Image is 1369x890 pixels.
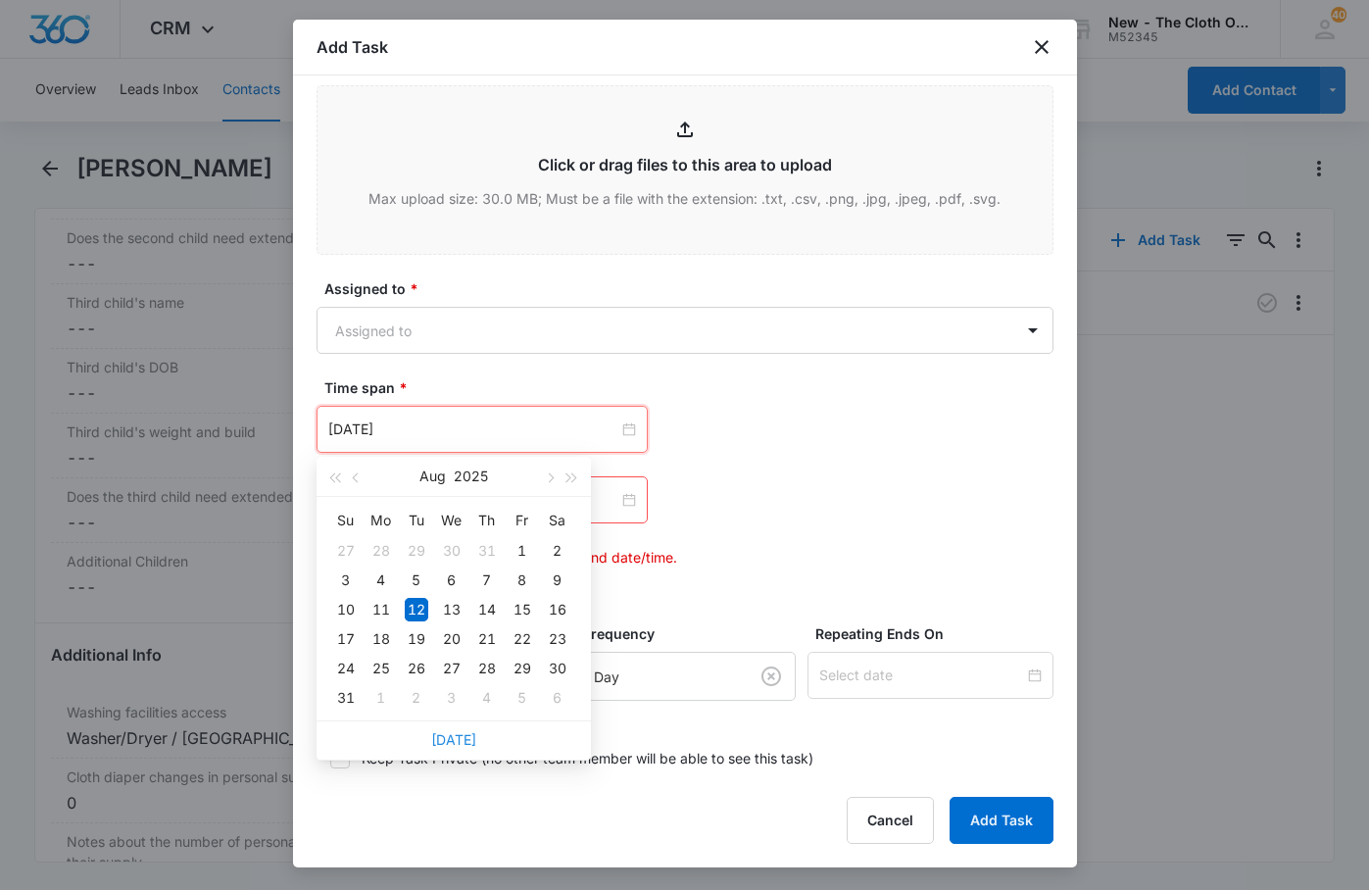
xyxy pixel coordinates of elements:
[1030,35,1053,59] button: close
[847,797,934,844] button: Cancel
[546,569,569,592] div: 9
[328,654,364,683] td: 2025-08-24
[475,686,499,710] div: 4
[546,686,569,710] div: 6
[328,505,364,536] th: Su
[369,598,393,621] div: 11
[546,657,569,680] div: 30
[511,569,534,592] div: 8
[399,505,434,536] th: Tu
[440,627,464,651] div: 20
[364,654,399,683] td: 2025-08-25
[405,627,428,651] div: 19
[540,654,575,683] td: 2025-08-30
[469,566,505,595] td: 2025-08-07
[324,278,1061,299] label: Assigned to
[505,654,540,683] td: 2025-08-29
[469,654,505,683] td: 2025-08-28
[540,595,575,624] td: 2025-08-16
[399,595,434,624] td: 2025-08-12
[369,539,393,563] div: 28
[454,457,488,496] button: 2025
[405,686,428,710] div: 2
[434,505,469,536] th: We
[399,683,434,713] td: 2025-09-02
[540,536,575,566] td: 2025-08-02
[440,569,464,592] div: 6
[440,686,464,710] div: 3
[405,598,428,621] div: 12
[475,657,499,680] div: 28
[399,566,434,595] td: 2025-08-05
[469,624,505,654] td: 2025-08-21
[505,595,540,624] td: 2025-08-15
[469,536,505,566] td: 2025-07-31
[540,566,575,595] td: 2025-08-09
[364,566,399,595] td: 2025-08-04
[434,566,469,595] td: 2025-08-06
[505,566,540,595] td: 2025-08-08
[317,35,388,59] h1: Add Task
[328,624,364,654] td: 2025-08-17
[434,624,469,654] td: 2025-08-20
[364,624,399,654] td: 2025-08-18
[511,627,534,651] div: 22
[328,419,618,440] input: Aug 12, 2025
[328,683,364,713] td: 2025-08-31
[511,598,534,621] div: 15
[511,657,534,680] div: 29
[405,539,428,563] div: 29
[505,505,540,536] th: Fr
[505,536,540,566] td: 2025-08-01
[369,569,393,592] div: 4
[334,569,358,592] div: 3
[434,595,469,624] td: 2025-08-13
[511,686,534,710] div: 5
[546,598,569,621] div: 16
[328,536,364,566] td: 2025-07-27
[369,657,393,680] div: 25
[369,627,393,651] div: 18
[399,536,434,566] td: 2025-07-29
[364,595,399,624] td: 2025-08-11
[546,539,569,563] div: 2
[756,661,787,692] button: Clear
[434,536,469,566] td: 2025-07-30
[334,686,358,710] div: 31
[369,686,393,710] div: 1
[950,797,1053,844] button: Add Task
[540,683,575,713] td: 2025-09-06
[334,598,358,621] div: 10
[334,539,358,563] div: 27
[440,539,464,563] div: 30
[434,683,469,713] td: 2025-09-03
[419,457,446,496] button: Aug
[364,505,399,536] th: Mo
[511,539,534,563] div: 1
[334,657,358,680] div: 24
[469,683,505,713] td: 2025-09-04
[505,624,540,654] td: 2025-08-22
[324,547,1053,568] p: Ensure starting date/time occurs before end date/time.
[819,665,1023,686] input: Select date
[334,627,358,651] div: 17
[434,654,469,683] td: 2025-08-27
[546,627,569,651] div: 23
[583,623,805,644] label: Frequency
[469,595,505,624] td: 2025-08-14
[815,623,1060,644] label: Repeating Ends On
[405,569,428,592] div: 5
[399,624,434,654] td: 2025-08-19
[405,657,428,680] div: 26
[540,624,575,654] td: 2025-08-23
[328,566,364,595] td: 2025-08-03
[540,505,575,536] th: Sa
[364,536,399,566] td: 2025-07-28
[364,683,399,713] td: 2025-09-01
[475,569,499,592] div: 7
[475,598,499,621] div: 14
[505,683,540,713] td: 2025-09-05
[399,654,434,683] td: 2025-08-26
[440,657,464,680] div: 27
[469,505,505,536] th: Th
